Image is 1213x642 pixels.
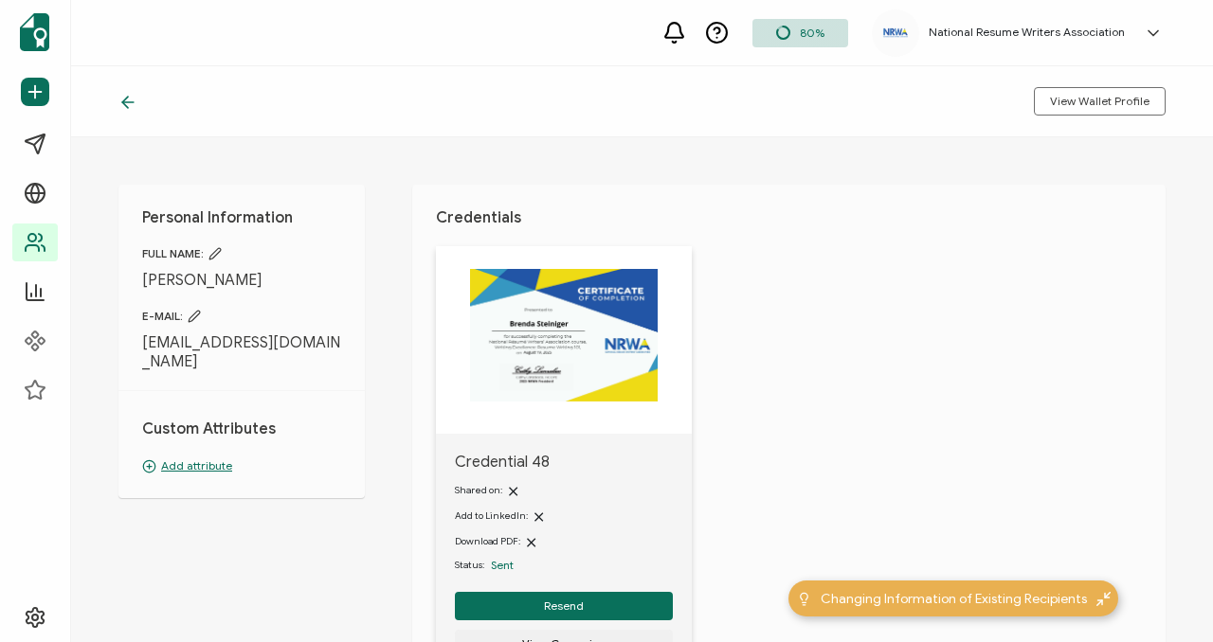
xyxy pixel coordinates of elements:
[1118,551,1213,642] iframe: Chat Widget
[491,558,514,572] span: Sent
[1050,96,1150,107] span: View Wallet Profile
[142,208,341,227] h1: Personal Information
[455,509,528,522] span: Add to LinkedIn:
[20,13,49,51] img: sertifier-logomark-colored.svg
[455,558,484,573] span: Status:
[821,589,1087,609] span: Changing Information of Existing Recipients
[142,333,341,371] span: [EMAIL_ADDRESS][DOMAIN_NAME]
[881,26,910,40] img: 3a89a5ed-4ea7-4659-bfca-9cf609e766a4.png
[436,208,1142,227] h1: Credentials
[142,246,341,261] span: FULL NAME:
[929,26,1125,39] h5: National Resume Writers Association
[142,309,341,324] span: E-MAIL:
[455,592,673,620] button: Resend
[1096,592,1111,606] img: minimize-icon.svg
[142,457,341,474] p: Add attribute
[800,26,824,40] span: 80%
[455,453,673,472] span: Credential 48
[142,271,341,290] span: [PERSON_NAME]
[544,600,584,612] span: Resend
[142,419,341,438] h1: Custom Attributes
[455,484,502,496] span: Shared on:
[455,535,520,547] span: Download PDF:
[1034,87,1166,116] button: View Wallet Profile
